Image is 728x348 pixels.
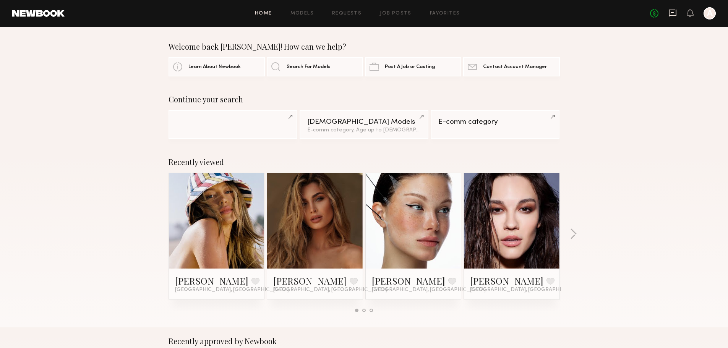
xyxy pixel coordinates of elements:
[385,65,435,70] span: Post A Job or Casting
[438,118,552,126] div: E-comm category
[372,275,445,287] a: [PERSON_NAME]
[307,128,421,133] div: E-comm category, Age up to [DEMOGRAPHIC_DATA].
[704,7,716,19] a: A
[470,275,543,287] a: [PERSON_NAME]
[175,287,289,293] span: [GEOGRAPHIC_DATA], [GEOGRAPHIC_DATA]
[463,57,559,76] a: Contact Account Manager
[273,287,387,293] span: [GEOGRAPHIC_DATA], [GEOGRAPHIC_DATA]
[365,57,461,76] a: Post A Job or Casting
[430,11,460,16] a: Favorites
[431,110,559,139] a: E-comm category
[175,275,248,287] a: [PERSON_NAME]
[188,65,241,70] span: Learn About Newbook
[169,337,560,346] div: Recently approved by Newbook
[300,110,428,139] a: [DEMOGRAPHIC_DATA] ModelsE-comm category, Age up to [DEMOGRAPHIC_DATA].
[267,57,363,76] a: Search For Models
[483,65,547,70] span: Contact Account Manager
[169,42,560,51] div: Welcome back [PERSON_NAME]! How can we help?
[332,11,362,16] a: Requests
[169,157,560,167] div: Recently viewed
[169,57,265,76] a: Learn About Newbook
[255,11,272,16] a: Home
[380,11,412,16] a: Job Posts
[287,65,331,70] span: Search For Models
[307,118,421,126] div: [DEMOGRAPHIC_DATA] Models
[470,287,584,293] span: [GEOGRAPHIC_DATA], [GEOGRAPHIC_DATA]
[290,11,314,16] a: Models
[273,275,347,287] a: [PERSON_NAME]
[372,287,486,293] span: [GEOGRAPHIC_DATA], [GEOGRAPHIC_DATA]
[169,95,560,104] div: Continue your search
